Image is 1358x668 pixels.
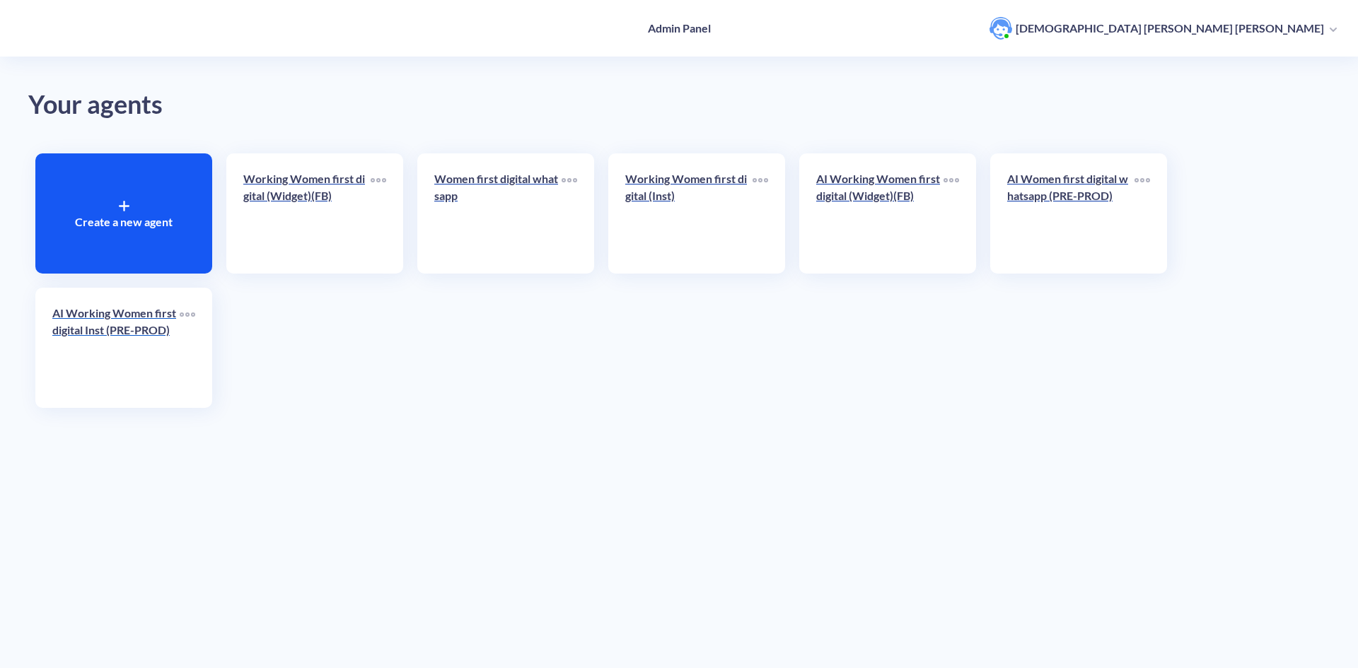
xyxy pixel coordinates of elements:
[434,170,562,257] a: Women first digital whatsapp
[625,170,753,204] p: Working Women first digital (Inst)
[816,170,944,257] a: AI Working Women first digital (Widget)(FB)
[243,170,371,204] p: Working Women first digital (Widget)(FB)
[243,170,371,257] a: Working Women first digital (Widget)(FB)
[816,170,944,204] p: AI Working Women first digital (Widget)(FB)
[990,17,1012,40] img: user photo
[1007,170,1134,204] p: AI Women first digital whatsapp (PRE-PROD)
[1016,20,1324,36] p: [DEMOGRAPHIC_DATA] [PERSON_NAME] [PERSON_NAME]
[52,305,180,339] p: AI Working Women first digital Inst (PRE-PROD)
[648,21,711,35] h4: Admin Panel
[75,213,173,230] p: Create a new agent
[982,16,1344,41] button: user photo[DEMOGRAPHIC_DATA] [PERSON_NAME] [PERSON_NAME]
[434,170,562,204] p: Women first digital whatsapp
[28,85,1330,125] div: Your agents
[1007,170,1134,257] a: AI Women first digital whatsapp (PRE-PROD)
[52,305,180,391] a: AI Working Women first digital Inst (PRE-PROD)
[625,170,753,257] a: Working Women first digital (Inst)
